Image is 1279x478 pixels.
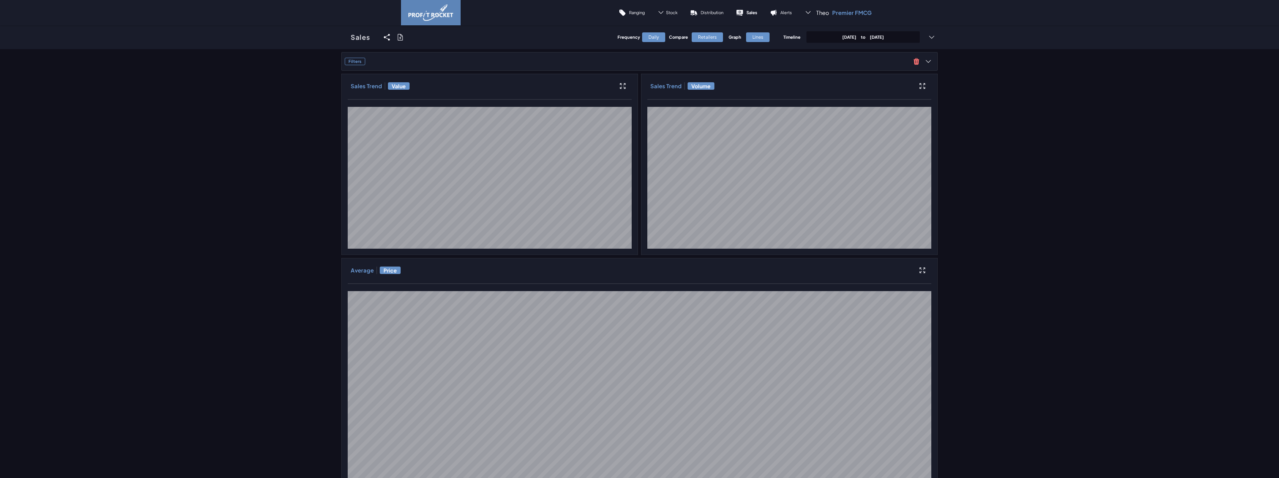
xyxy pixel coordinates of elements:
a: Distribution [684,4,730,22]
p: Alerts [780,10,792,15]
h3: Average [351,267,374,274]
h4: Compare [669,34,688,40]
p: Sales [746,10,757,15]
h3: Sales Trend [650,82,682,90]
a: Sales [341,25,379,49]
img: image [408,4,453,21]
p: Ranging [629,10,645,15]
a: Sales [730,4,764,22]
span: Theo [816,9,829,16]
h4: Timeline [783,34,800,40]
span: Price [380,267,401,274]
span: to [856,34,870,39]
h4: Graph [729,34,742,40]
div: Lines [746,32,770,42]
p: Premier FMCG [832,9,872,16]
div: Daily [642,32,665,42]
span: Value [388,82,410,90]
p: [DATE] [DATE] [842,34,884,40]
span: Stock [666,10,678,15]
div: Retailers [692,32,723,42]
h4: Frequency [618,34,638,40]
p: Distribution [701,10,723,15]
h3: Filters [345,58,365,65]
h3: Sales Trend [351,82,382,90]
a: Ranging [612,4,651,22]
span: Volume [688,82,714,90]
a: Alerts [764,4,798,22]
